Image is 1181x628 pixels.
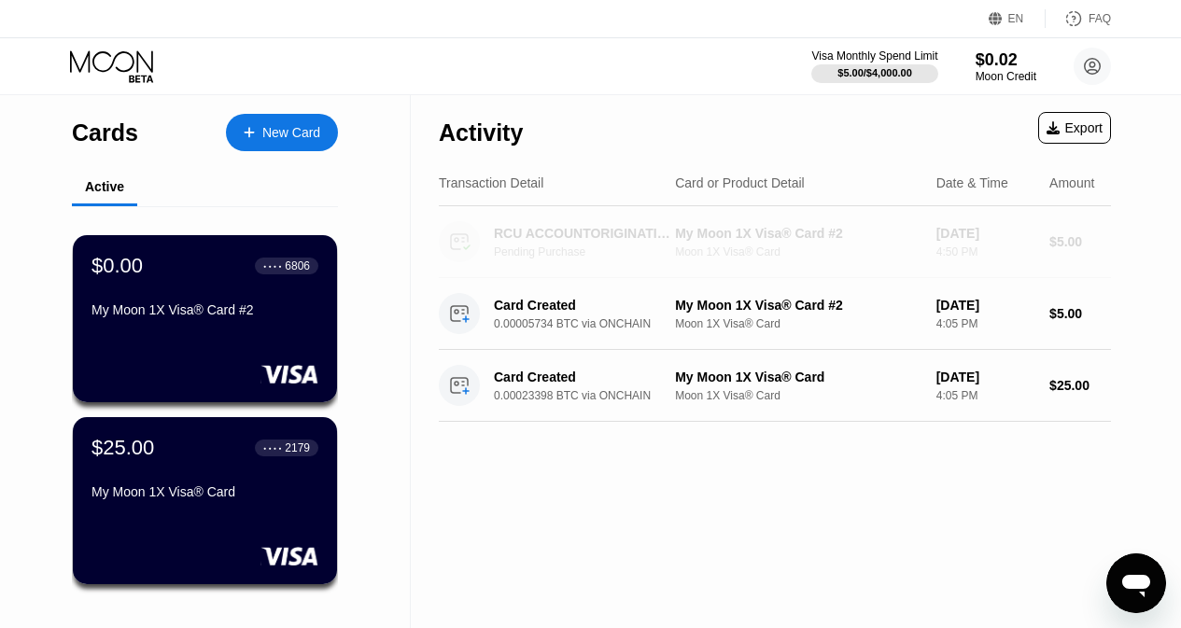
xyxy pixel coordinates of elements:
[73,235,337,402] div: $0.00● ● ● ●6806My Moon 1X Visa® Card #2
[675,226,921,241] div: My Moon 1X Visa® Card #2
[285,441,310,454] div: 2179
[263,263,282,269] div: ● ● ● ●
[675,370,921,384] div: My Moon 1X Visa® Card
[494,226,680,241] div: RCU ACCOUNTORIGINATION EAU CLAIRE US
[1046,9,1111,28] div: FAQ
[494,245,693,258] div: Pending Purchase
[1047,120,1103,135] div: Export
[91,484,318,499] div: My Moon 1X Visa® Card
[936,298,1034,313] div: [DATE]
[675,317,921,330] div: Moon 1X Visa® Card
[494,370,680,384] div: Card Created
[1049,378,1111,393] div: $25.00
[811,49,937,63] div: Visa Monthly Spend Limit
[811,49,937,83] div: Visa Monthly Spend Limit$5.00/$4,000.00
[1008,12,1024,25] div: EN
[73,417,337,584] div: $25.00● ● ● ●2179My Moon 1X Visa® Card
[91,302,318,317] div: My Moon 1X Visa® Card #2
[262,125,320,141] div: New Card
[263,445,282,451] div: ● ● ● ●
[1049,234,1111,249] div: $5.00
[976,50,1036,83] div: $0.02Moon Credit
[675,175,805,190] div: Card or Product Detail
[936,245,1034,258] div: 4:50 PM
[837,67,912,78] div: $5.00 / $4,000.00
[439,206,1111,278] div: RCU ACCOUNTORIGINATION EAU CLAIRE USPending PurchaseMy Moon 1X Visa® Card #2Moon 1X Visa® Card[DA...
[1038,112,1111,144] div: Export
[72,119,138,147] div: Cards
[989,9,1046,28] div: EN
[976,50,1036,70] div: $0.02
[936,175,1008,190] div: Date & Time
[1049,306,1111,321] div: $5.00
[439,350,1111,422] div: Card Created0.00023398 BTC via ONCHAINMy Moon 1X Visa® CardMoon 1X Visa® Card[DATE]4:05 PM$25.00
[1089,12,1111,25] div: FAQ
[1106,553,1166,613] iframe: Button to launch messaging window, conversation in progress
[675,245,921,258] div: Moon 1X Visa® Card
[494,298,680,313] div: Card Created
[675,298,921,313] div: My Moon 1X Visa® Card #2
[439,119,523,147] div: Activity
[936,317,1034,330] div: 4:05 PM
[494,389,693,402] div: 0.00023398 BTC via ONCHAIN
[936,389,1034,402] div: 4:05 PM
[936,370,1034,384] div: [DATE]
[285,259,310,272] div: 6806
[85,179,124,194] div: Active
[936,226,1034,241] div: [DATE]
[494,317,693,330] div: 0.00005734 BTC via ONCHAIN
[675,389,921,402] div: Moon 1X Visa® Card
[439,278,1111,350] div: Card Created0.00005734 BTC via ONCHAINMy Moon 1X Visa® Card #2Moon 1X Visa® Card[DATE]4:05 PM$5.00
[91,254,143,278] div: $0.00
[976,70,1036,83] div: Moon Credit
[439,175,543,190] div: Transaction Detail
[1049,175,1094,190] div: Amount
[226,114,338,151] div: New Card
[91,436,154,460] div: $25.00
